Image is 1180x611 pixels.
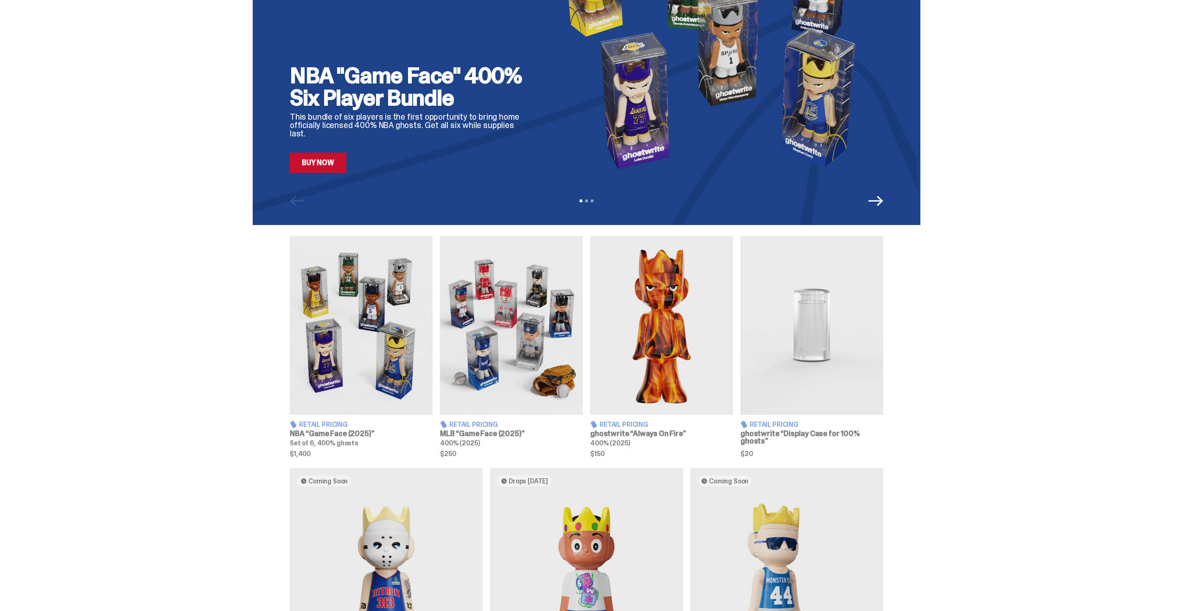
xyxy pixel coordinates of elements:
h3: MLB “Game Face (2025)” [440,430,583,437]
img: Always On Fire [590,236,733,415]
span: Coming Soon [709,477,748,485]
button: View slide 3 [591,199,593,202]
img: Game Face (2025) [290,236,433,415]
h2: NBA "Game Face" 400% Six Player Bundle [290,64,531,109]
a: Game Face (2025) Retail Pricing [290,236,433,457]
span: $1,400 [290,450,433,457]
span: 400% (2025) [440,439,479,447]
button: View slide 1 [580,199,582,202]
a: Display Case for 100% ghosts Retail Pricing [740,236,883,457]
span: $150 [590,450,733,457]
span: $20 [740,450,883,457]
img: Display Case for 100% ghosts [740,236,883,415]
span: Set of 6, 400% ghosts [290,439,358,447]
button: Next [868,193,883,208]
span: Coming Soon [308,477,348,485]
h3: ghostwrite “Display Case for 100% ghosts” [740,430,883,445]
a: Always On Fire Retail Pricing [590,236,733,457]
button: View slide 2 [585,199,588,202]
span: Drops [DATE] [509,477,548,485]
h3: ghostwrite “Always On Fire” [590,430,733,437]
a: Buy Now [290,153,346,173]
span: Retail Pricing [449,421,498,428]
span: Retail Pricing [299,421,348,428]
a: Game Face (2025) Retail Pricing [440,236,583,457]
h3: NBA “Game Face (2025)” [290,430,433,437]
span: Retail Pricing [750,421,798,428]
p: This bundle of six players is the first opportunity to bring home officially licensed 400% NBA gh... [290,113,531,138]
span: $250 [440,450,583,457]
img: Game Face (2025) [440,236,583,415]
span: 400% (2025) [590,439,630,447]
span: Retail Pricing [600,421,648,428]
